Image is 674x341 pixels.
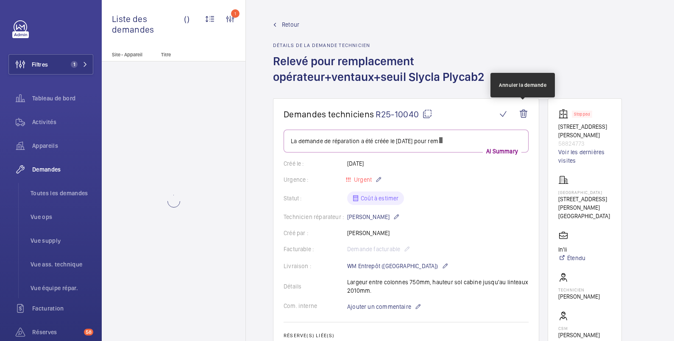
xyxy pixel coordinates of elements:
[558,109,572,119] img: elevator.svg
[558,139,611,148] p: 58824773
[558,190,611,195] p: [GEOGRAPHIC_DATA]
[32,328,81,336] span: Réserves
[31,189,93,197] span: Toutes les demandes
[112,14,184,35] span: Liste des demandes
[102,52,158,58] p: Site - Appareil
[347,212,400,222] p: [PERSON_NAME]
[347,261,448,271] p: WM Entrepôt ([GEOGRAPHIC_DATA])
[161,52,217,58] p: Titre
[32,141,93,150] span: Appareils
[558,195,611,212] p: [STREET_ADDRESS][PERSON_NAME]
[558,326,600,331] p: CSM
[483,147,521,155] p: AI Summary
[31,236,93,245] span: Vue supply
[574,113,590,116] p: Stopped
[31,213,93,221] span: Vue ops
[558,245,585,254] p: In'li
[84,329,93,335] span: 58
[32,94,93,103] span: Tableau de bord
[284,109,374,119] span: Demandes techniciens
[558,287,600,292] p: Technicien
[284,333,529,338] h2: Réserve(s) liée(s)
[32,118,93,126] span: Activités
[558,331,600,339] p: [PERSON_NAME]
[558,148,611,165] a: Voir les dernières visites
[558,212,611,220] p: [GEOGRAPHIC_DATA]
[499,81,546,89] div: Annuler la demande
[282,20,299,29] span: Retour
[352,176,372,183] span: Urgent
[376,109,432,119] span: R25-10040
[347,302,411,311] span: Ajouter un commentaire
[31,284,93,292] span: Vue équipe répar.
[273,53,539,98] h1: Relevé pour remplacement opérateur+ventaux+seuil Slycla Plycab2
[32,304,93,313] span: Facturation
[558,292,600,301] p: [PERSON_NAME]
[71,61,78,68] span: 1
[558,254,585,262] a: Étendu
[31,260,93,269] span: Vue ass. technique
[291,137,521,145] p: La demande de réparation a été créée le [DATE] pour rem
[8,54,93,75] button: Filtres1
[558,122,611,139] p: [STREET_ADDRESS][PERSON_NAME]
[273,42,539,48] h2: Détails de la demande technicien
[32,60,48,69] span: Filtres
[32,165,93,174] span: Demandes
